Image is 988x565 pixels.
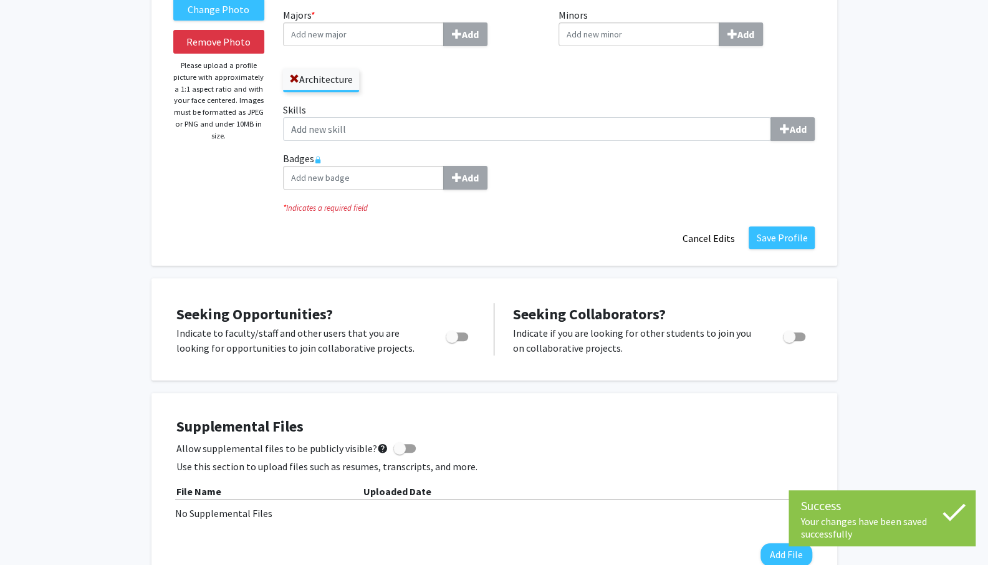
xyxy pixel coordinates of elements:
[363,485,431,498] b: Uploaded Date
[176,441,388,456] span: Allow supplemental files to be publicly visible?
[513,326,759,355] p: Indicate if you are looking for other students to join you on collaborative projects.
[443,166,487,190] button: Badges
[176,485,221,498] b: File Name
[737,28,754,41] b: Add
[559,22,719,46] input: MinorsAdd
[9,509,53,556] iframe: Chat
[176,418,812,436] h4: Supplemental Files
[801,515,963,540] div: Your changes have been saved successfully
[441,326,475,344] div: Toggle
[283,151,815,190] label: Badges
[778,326,812,344] div: Toggle
[789,123,806,135] b: Add
[770,117,815,141] button: Skills
[283,7,540,46] label: Majors
[443,22,487,46] button: Majors*
[176,326,422,355] p: Indicate to faculty/staff and other users that you are looking for opportunities to join collabor...
[176,459,812,474] p: Use this section to upload files such as resumes, transcripts, and more.
[283,166,444,190] input: BadgesAdd
[283,202,815,214] i: Indicates a required field
[173,30,265,54] button: Remove Photo
[173,60,265,142] p: Please upload a profile picture with approximately a 1:1 aspect ratio and with your face centered...
[283,117,771,141] input: SkillsAdd
[175,506,813,521] div: No Supplemental Files
[719,22,763,46] button: Minors
[801,496,963,515] div: Success
[283,22,444,46] input: Majors*Add
[462,171,479,184] b: Add
[674,226,742,250] button: Cancel Edits
[283,69,359,90] label: Architecture
[462,28,479,41] b: Add
[283,102,815,141] label: Skills
[749,226,815,249] button: Save Profile
[559,7,815,46] label: Minors
[513,304,666,324] span: Seeking Collaborators?
[377,441,388,456] mat-icon: help
[176,304,333,324] span: Seeking Opportunities?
